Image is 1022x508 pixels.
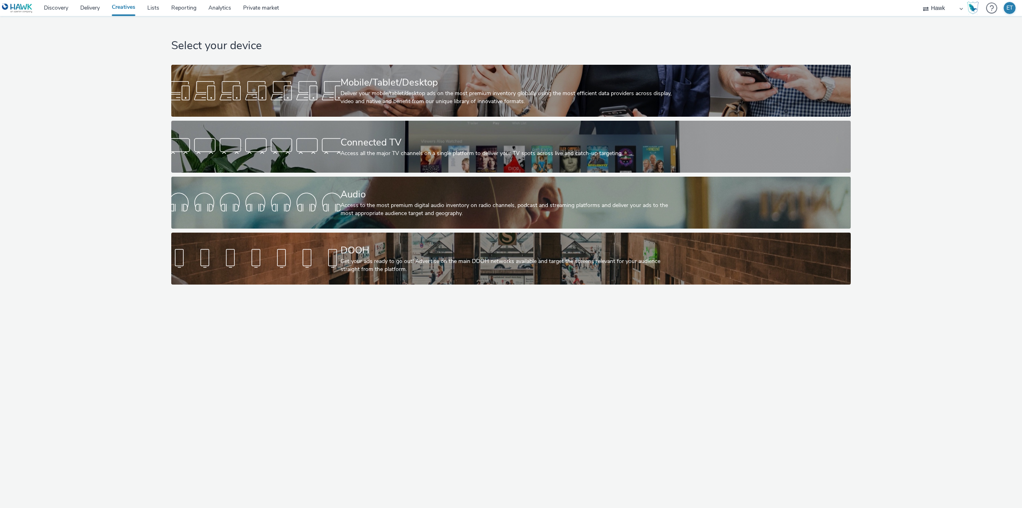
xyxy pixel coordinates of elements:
[341,257,679,274] div: Get your ads ready to go out! Advertise on the main DOOH networks available and target the screen...
[341,243,679,257] div: DOOH
[171,65,851,117] a: Mobile/Tablet/DesktopDeliver your mobile/tablet/desktop ads on the most premium inventory globall...
[171,121,851,173] a: Connected TVAccess all the major TV channels on a single platform to deliver your TV spots across...
[341,135,679,149] div: Connected TV
[341,76,679,90] div: Mobile/Tablet/Desktop
[967,2,982,14] a: Hawk Academy
[341,90,679,106] div: Deliver your mobile/tablet/desktop ads on the most premium inventory globally using the most effi...
[2,3,33,13] img: undefined Logo
[341,149,679,157] div: Access all the major TV channels on a single platform to deliver your TV spots across live and ca...
[171,177,851,229] a: AudioAccess to the most premium digital audio inventory on radio channels, podcast and streaming ...
[341,201,679,218] div: Access to the most premium digital audio inventory on radio channels, podcast and streaming platf...
[967,2,979,14] img: Hawk Academy
[1006,2,1013,14] div: ET
[171,233,851,285] a: DOOHGet your ads ready to go out! Advertise on the main DOOH networks available and target the sc...
[171,38,851,54] h1: Select your device
[341,187,679,201] div: Audio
